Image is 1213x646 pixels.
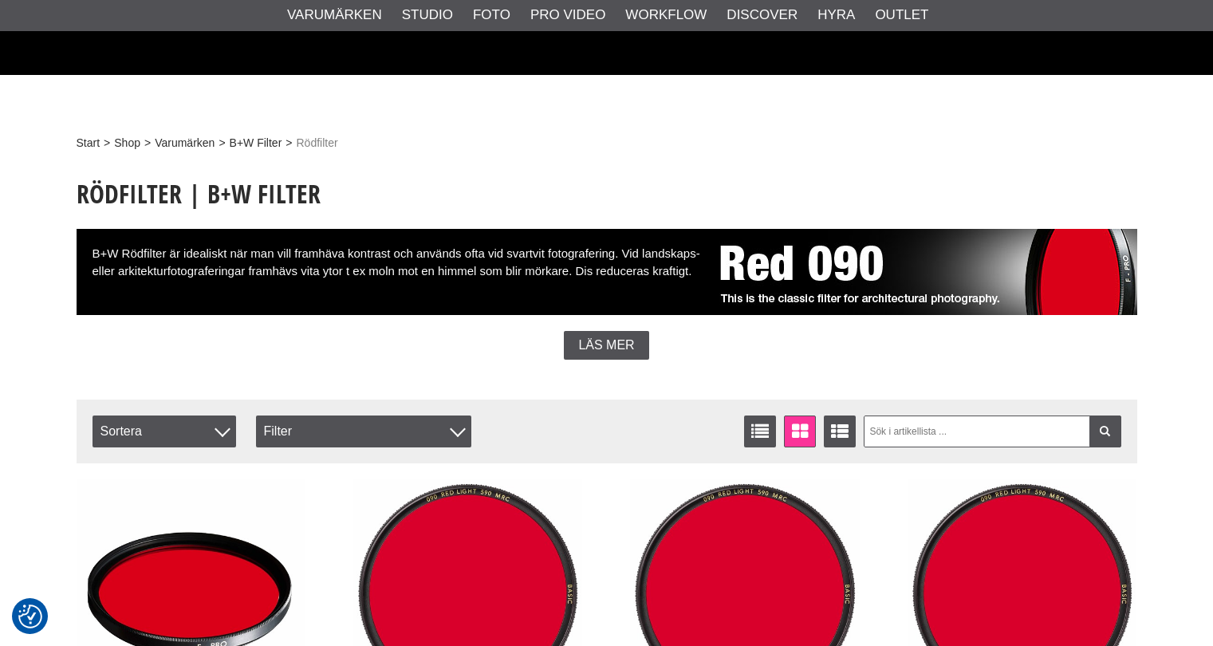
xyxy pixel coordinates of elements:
[625,5,707,26] a: Workflow
[817,5,855,26] a: Hyra
[77,229,1137,315] div: B+W Rödfilter är idealiskt när man vill framhäva kontrast och används ofta vid svartvit fotografe...
[744,416,776,447] a: Listvisning
[1089,416,1121,447] a: Filtrera
[93,416,236,447] span: Sortera
[77,135,100,152] a: Start
[18,602,42,631] button: Samtyckesinställningar
[296,135,337,152] span: Rödfilter
[473,5,510,26] a: Foto
[578,338,634,353] span: Läs mer
[18,605,42,628] img: Revisit consent button
[530,5,605,26] a: Pro Video
[287,5,382,26] a: Varumärken
[77,176,1137,211] h1: Rödfilter | B+W Filter
[707,229,1137,315] img: B+W Filter Ljusröd 090
[286,135,292,152] span: >
[114,135,140,152] a: Shop
[864,416,1121,447] input: Sök i artikellista ...
[402,5,453,26] a: Studio
[784,416,816,447] a: Fönstervisning
[230,135,282,152] a: B+W Filter
[144,135,151,152] span: >
[824,416,856,447] a: Utökad listvisning
[219,135,225,152] span: >
[875,5,928,26] a: Outlet
[155,135,215,152] a: Varumärken
[256,416,471,447] div: Filter
[104,135,110,152] span: >
[727,5,798,26] a: Discover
